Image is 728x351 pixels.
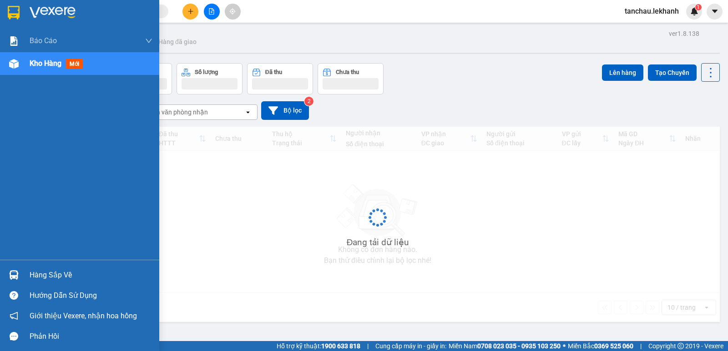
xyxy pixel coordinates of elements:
div: Hàng sắp về [30,268,152,282]
button: file-add [204,4,220,20]
span: tanchau.lekhanh [617,5,686,17]
span: Miền Bắc [568,341,633,351]
span: CC : [105,61,118,70]
span: Hỗ trợ kỹ thuật: [277,341,360,351]
button: aim [225,4,241,20]
img: solution-icon [9,36,19,46]
button: Số lượng [177,63,243,94]
span: question-circle [10,291,18,300]
button: Hàng đã giao [151,31,204,53]
strong: 0708 023 035 - 0935 103 250 [477,342,561,350]
sup: 1 [695,4,702,10]
div: 0397342722 [106,30,185,42]
span: 1 [697,4,700,10]
strong: 1900 633 818 [321,342,360,350]
span: Kho hàng [30,59,61,68]
div: 30.000 [105,59,186,71]
div: Chưa thu [336,69,359,75]
div: Đang tải dữ liệu [347,236,409,249]
div: Phản hồi [30,330,152,343]
span: message [10,332,18,341]
span: aim [229,8,236,15]
span: Báo cáo [30,35,57,46]
span: Gửi: [8,9,22,18]
div: An Sương [106,8,185,19]
span: | [367,341,369,351]
button: Lên hàng [602,64,643,81]
sup: 2 [304,97,313,106]
button: Đã thu [247,63,313,94]
svg: open [244,109,252,116]
span: | [640,341,642,351]
strong: 0369 525 060 [594,342,633,350]
div: LINH [106,19,185,30]
span: Cung cấp máy in - giấy in: [375,341,446,351]
img: logo-vxr [8,6,20,20]
img: warehouse-icon [9,59,19,69]
div: Chọn văn phòng nhận [145,108,208,117]
span: notification [10,311,18,320]
div: 0948559559 [8,40,100,53]
span: caret-down [711,7,719,15]
span: ⚪️ [563,344,566,348]
div: BX [GEOGRAPHIC_DATA] [8,8,100,30]
div: Đã thu [265,69,282,75]
div: Hướng dẫn sử dụng [30,289,152,302]
span: file-add [208,8,215,15]
button: Bộ lọc [261,101,309,120]
button: Tạo Chuyến [648,64,697,81]
span: down [145,37,152,44]
button: plus [182,4,198,20]
button: caret-down [707,4,723,20]
span: mới [66,59,83,69]
div: ver 1.8.138 [669,29,699,39]
span: Giới thiệu Vexere, nhận hoa hồng [30,310,137,321]
div: Số lượng [195,69,218,75]
span: Miền Nam [449,341,561,351]
span: plus [187,8,194,15]
div: TUẤN [8,30,100,40]
span: Nhận: [106,9,128,18]
img: warehouse-icon [9,270,19,280]
button: Chưa thu [318,63,384,94]
span: copyright [677,343,684,349]
img: icon-new-feature [690,7,698,15]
